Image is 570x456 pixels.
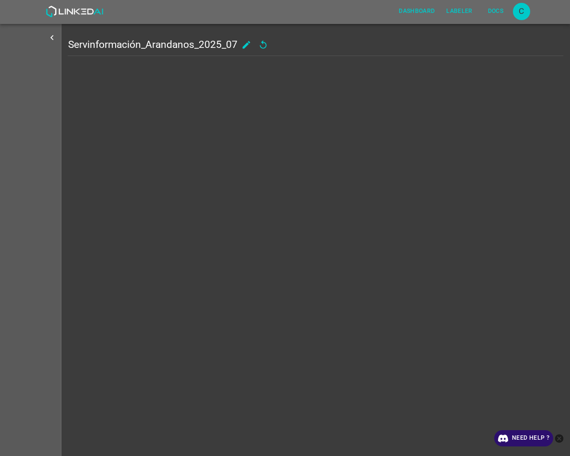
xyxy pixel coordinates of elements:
button: show more [43,29,61,46]
button: Dashboard [395,3,439,19]
img: LinkedAI [46,6,104,17]
a: Need Help ? [494,430,553,446]
h5: Servinformación_Arandanos_2025_07 [68,38,237,51]
a: Docs [478,1,513,21]
button: Docs [480,3,511,19]
button: Open settings [513,3,530,20]
button: add to shopping cart [237,36,255,54]
button: close-help [553,430,565,446]
a: Labeler [440,1,478,21]
a: Dashboard [393,1,440,21]
button: Labeler [442,3,476,19]
div: C [513,3,530,20]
